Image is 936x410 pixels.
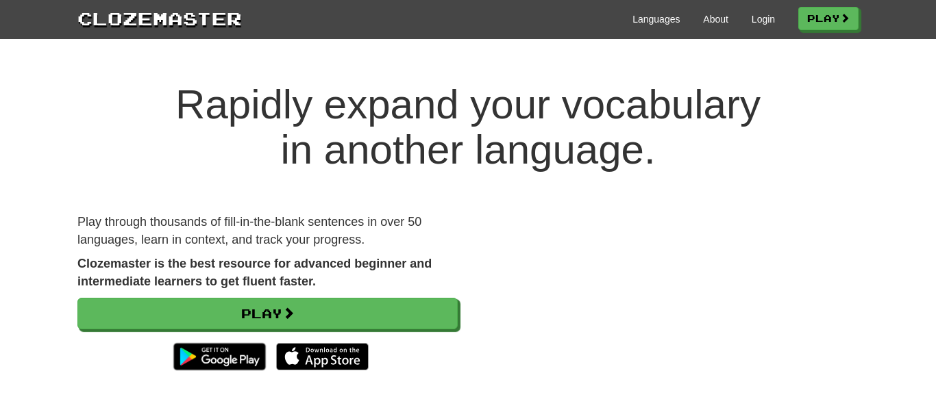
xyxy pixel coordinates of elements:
img: Download_on_the_App_Store_Badge_US-UK_135x40-25178aeef6eb6b83b96f5f2d004eda3bffbb37122de64afbaef7... [276,343,369,370]
a: Play [798,7,859,30]
strong: Clozemaster is the best resource for advanced beginner and intermediate learners to get fluent fa... [77,257,432,288]
a: Languages [632,12,680,26]
a: Play [77,298,458,329]
a: Login [752,12,775,26]
img: Get it on Google Play [167,336,273,377]
a: About [703,12,728,26]
p: Play through thousands of fill-in-the-blank sentences in over 50 languages, learn in context, and... [77,214,458,248]
a: Clozemaster [77,5,242,31]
